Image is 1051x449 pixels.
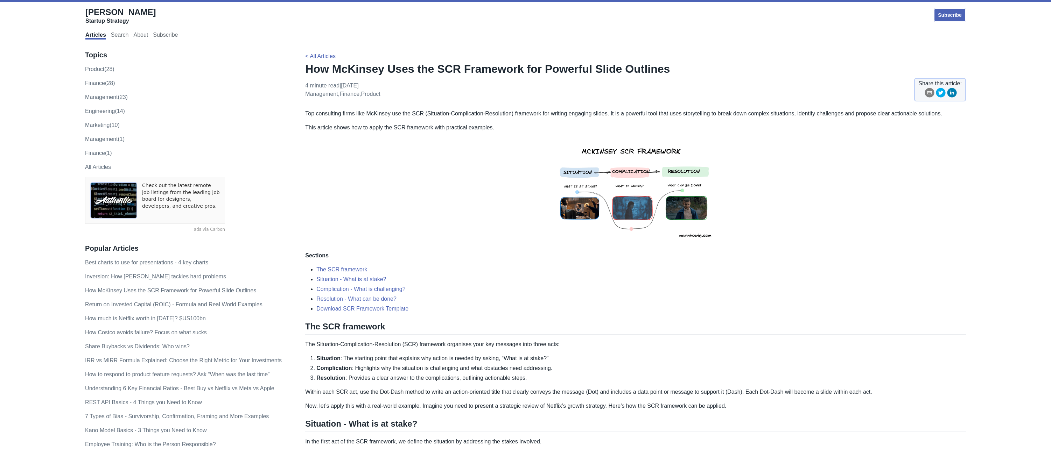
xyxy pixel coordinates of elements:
h2: Situation - What is at stake? [305,419,966,432]
a: marketing(10) [85,122,120,128]
a: Kano Model Basics - 3 Things you Need to Know [85,427,206,433]
a: product [361,91,380,97]
strong: Complication [316,365,352,371]
button: email [925,88,934,100]
a: [PERSON_NAME]Startup Strategy [85,7,156,24]
a: finance [339,91,359,97]
a: < All Articles [305,53,336,59]
h3: Popular Articles [85,244,290,253]
p: In the first act of the SCR framework, we define the situation by addressing the stakes involved. [305,437,966,446]
a: Best charts to use for presentations - 4 key charts [85,259,208,265]
li: : Provides a clear answer to the complications, outlining actionable steps. [316,374,966,382]
span: [PERSON_NAME] [85,7,156,17]
strong: Situation [316,355,340,361]
strong: Resolution [316,375,345,381]
a: Situation - What is at stake? [316,276,386,282]
span: Share this article: [918,79,962,88]
a: How Costco avoids failure? Focus on what sucks [85,329,207,335]
a: engineering(14) [85,108,125,114]
a: product(28) [85,66,114,72]
a: Return on Invested Capital (ROIC) - Formula and Real World Examples [85,301,262,307]
img: ads via Carbon [90,182,137,219]
a: How McKinsey Uses the SCR Framework for Powerful Slide Outlines [85,287,256,293]
p: Top consulting firms like McKinsey use the SCR (Situation-Complication-Resolution) framework for ... [305,109,966,118]
a: IRR vs MIRR Formula Explained: Choose the Right Metric for Your Investments [85,357,282,363]
a: Subscribe [934,8,966,22]
a: Subscribe [153,32,178,40]
a: Resolution - What can be done? [316,296,397,302]
h3: Topics [85,51,290,59]
strong: Sections [305,252,329,258]
a: How to respond to product feature requests? Ask “When was the last time” [85,371,269,377]
a: Management(1) [85,136,125,142]
a: management(23) [85,94,128,100]
a: How much is Netflix worth in [DATE]? $US100bn [85,315,206,321]
a: All Articles [85,164,111,170]
p: 4 minute read | [DATE] , , [305,81,380,98]
h2: The SCR framework [305,321,966,335]
a: Articles [85,32,106,40]
a: ads via Carbon [85,227,225,233]
a: finance(28) [85,80,115,86]
a: About [133,32,148,40]
a: REST API Basics - 4 Things you Need to Know [85,399,202,405]
li: : The starting point that explains why action is needed by asking, “What is at stake?” [316,354,966,363]
p: Now, let’s apply this with a real-world example. Imagine you need to present a strategic review o... [305,402,966,410]
p: The Situation-Complication-Resolution (SCR) framework organises your key messages into three acts: [305,340,966,349]
a: Share Buybacks vs Dividends: Who wins? [85,343,190,349]
a: Employee Training: Who is the Person Responsible? [85,441,216,447]
img: mckinsey scr framework [549,137,722,246]
a: Complication - What is challenging? [316,286,405,292]
a: 7 Types of Bias - Survivorship, Confirmation, Framing and More Examples [85,413,269,419]
a: management [305,91,338,97]
div: Startup Strategy [85,17,156,24]
a: Search [111,32,129,40]
p: This article shows how to apply the SCR framework with practical examples. [305,123,966,132]
a: Understanding 6 Key Financial Ratios - Best Buy vs Netflix vs Meta vs Apple [85,385,274,391]
button: linkedin [947,88,957,100]
p: Within each SCR act, use the Dot-Dash method to write an action-oriented title that clearly conve... [305,388,966,396]
button: twitter [936,88,946,100]
a: Download SCR Framework Template [316,306,408,312]
a: Finance(1) [85,150,112,156]
a: The SCR framework [316,266,367,272]
h1: How McKinsey Uses the SCR Framework for Powerful Slide Outlines [305,62,966,76]
a: Inversion: How [PERSON_NAME] tackles hard problems [85,273,226,279]
a: Check out the latest remote job listings from the leading job board for designers, developers, an... [142,182,220,219]
li: : Highlights why the situation is challenging and what obstacles need addressing. [316,364,966,372]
